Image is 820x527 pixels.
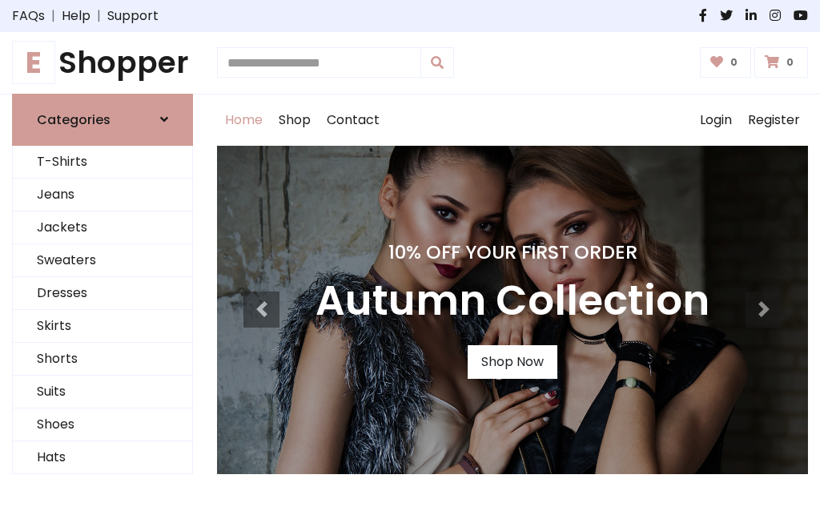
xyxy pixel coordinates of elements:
h4: 10% Off Your First Order [316,241,709,263]
span: | [45,6,62,26]
a: Shoes [13,408,192,441]
a: Contact [319,95,388,146]
a: 0 [754,47,808,78]
a: Hats [13,441,192,474]
a: 0 [700,47,752,78]
h3: Autumn Collection [316,276,709,326]
a: Jeans [13,179,192,211]
h6: Categories [37,112,111,127]
span: E [12,41,55,84]
a: Skirts [13,310,192,343]
a: Shop Now [468,345,557,379]
a: Support [107,6,159,26]
a: Sweaters [13,244,192,277]
h1: Shopper [12,45,193,81]
span: 0 [782,55,798,70]
a: FAQs [12,6,45,26]
a: Dresses [13,277,192,310]
a: Help [62,6,90,26]
a: Jackets [13,211,192,244]
a: Shorts [13,343,192,376]
span: | [90,6,107,26]
a: Suits [13,376,192,408]
a: T-Shirts [13,146,192,179]
a: Login [692,95,740,146]
a: Categories [12,94,193,146]
a: Register [740,95,808,146]
a: Shop [271,95,319,146]
a: EShopper [12,45,193,81]
span: 0 [726,55,742,70]
a: Home [217,95,271,146]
